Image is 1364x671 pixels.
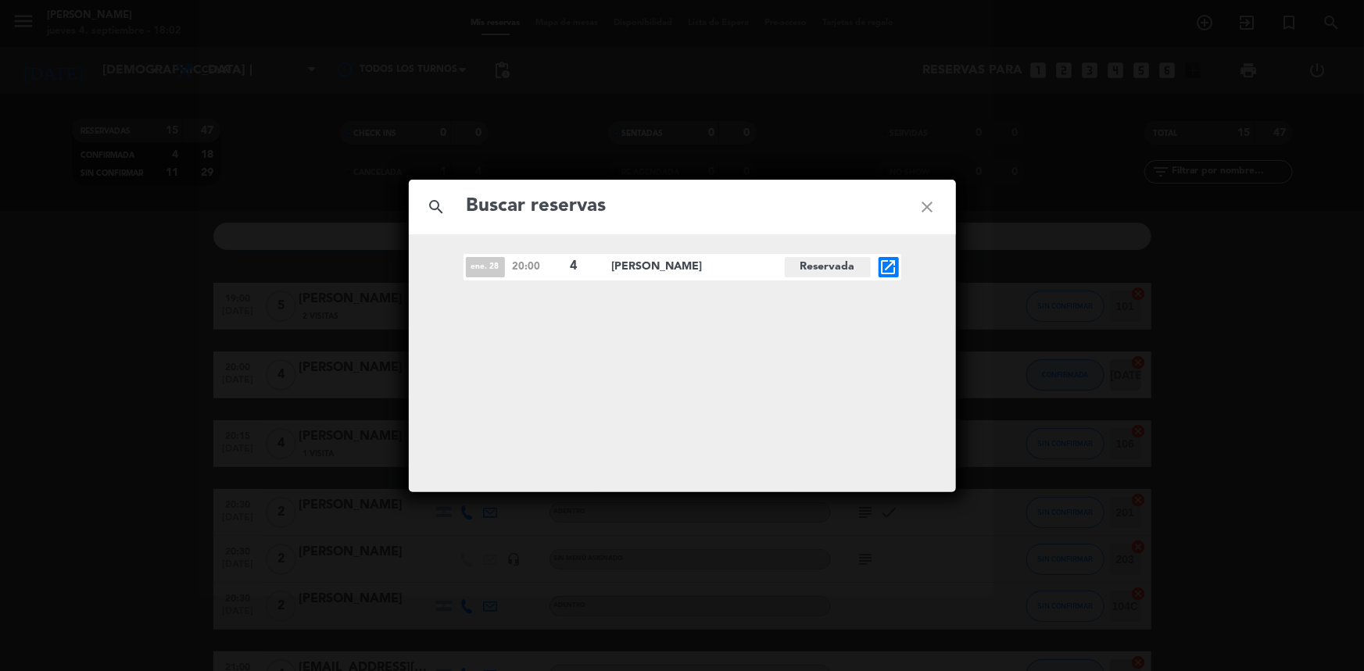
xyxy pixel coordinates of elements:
i: open_in_new [879,258,898,277]
span: Reservada [785,257,871,277]
span: ene. 28 [466,257,505,277]
i: close [900,179,956,235]
span: 20:00 [513,259,563,275]
i: search [409,179,465,235]
input: Buscar reservas [465,191,900,223]
span: [PERSON_NAME] [612,258,785,276]
span: 4 [571,256,599,277]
